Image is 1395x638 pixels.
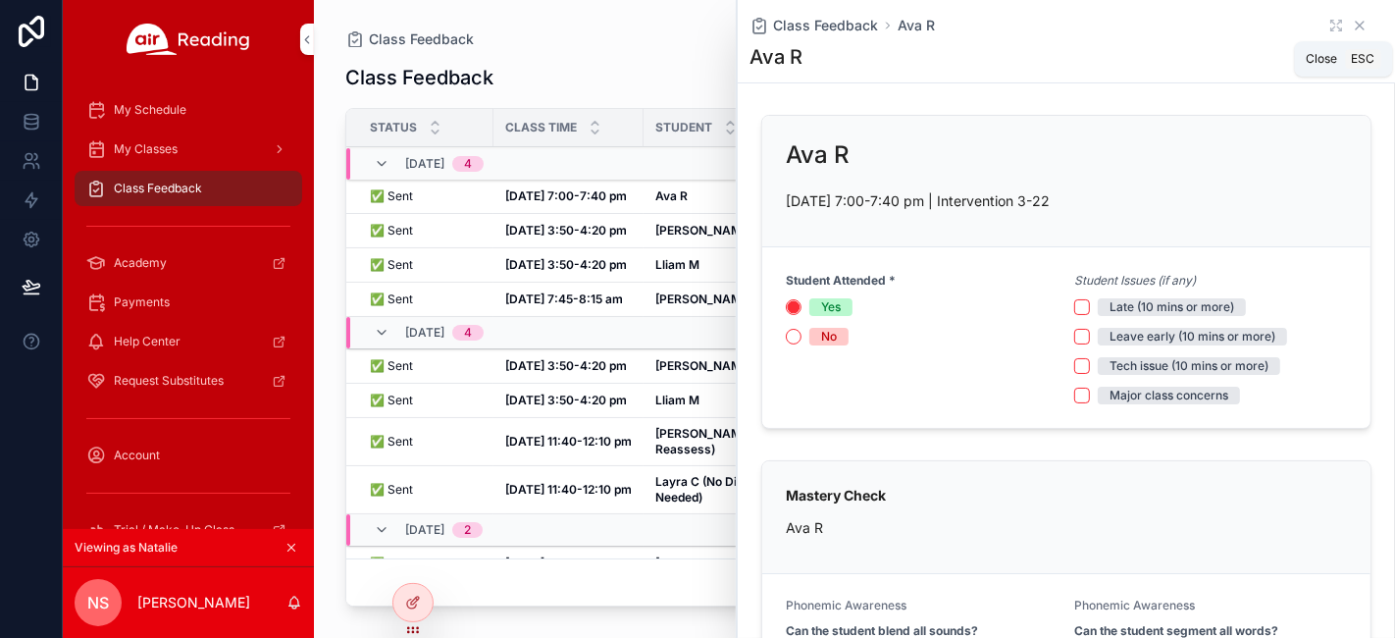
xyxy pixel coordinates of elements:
[75,245,302,281] a: Academy
[1110,387,1228,404] div: Major class concerns
[114,294,170,310] span: Payments
[345,29,474,49] a: Class Feedback
[114,522,234,538] span: Trial / Make-Up Class
[505,358,627,373] strong: [DATE] 3:50-4:20 pm
[505,120,577,135] span: Class Time
[505,482,632,497] strong: [DATE] 11:40-12:10 pm
[655,393,795,408] a: Lliam M
[505,223,632,239] a: [DATE] 3:50-4:20 pm
[655,393,699,407] strong: Lliam M
[75,324,302,359] a: Help Center
[655,556,795,571] a: [PERSON_NAME]
[137,593,250,612] p: [PERSON_NAME]
[749,43,802,71] h1: Ava R
[370,358,413,374] span: ✅ Sent
[87,591,109,614] span: NS
[1110,328,1275,346] div: Leave early (10 mins or more)
[505,257,627,272] strong: [DATE] 3:50-4:20 pm
[655,120,712,135] span: Student
[821,328,837,346] div: No
[505,434,632,449] strong: [DATE] 11:40-12:10 pm
[1110,357,1268,375] div: Tech issue (10 mins or more)
[749,16,878,35] a: Class Feedback
[345,64,493,91] h1: Class Feedback
[773,16,878,35] span: Class Feedback
[655,223,752,238] strong: [PERSON_NAME]
[655,358,752,373] strong: [PERSON_NAME]
[370,556,482,571] a: ✅ Sent
[370,358,482,374] a: ✅ Sent
[1074,273,1196,289] em: Student Issues (if any)
[75,132,302,167] a: My Classes
[786,487,886,504] strong: Mastery Check
[370,257,482,273] a: ✅ Sent
[1074,598,1195,612] span: Phonemic Awareness
[786,273,896,289] strong: Student Attended *
[370,257,413,273] span: ✅ Sent
[127,24,250,55] img: App logo
[114,373,224,389] span: Request Substitutes
[505,223,627,238] strong: [DATE] 3:50-4:20 pm
[370,393,413,408] span: ✅ Sent
[655,474,795,505] a: Layra C (No Diagnostic Needed)
[405,157,444,173] span: [DATE]
[370,434,482,450] a: ✅ Sent
[464,325,472,341] div: 4
[505,393,632,408] a: [DATE] 3:50-4:20 pm
[464,157,472,173] div: 4
[369,29,474,49] span: Class Feedback
[370,393,482,408] a: ✅ Sent
[1110,298,1234,316] div: Late (10 mins or more)
[655,257,795,273] a: Lliam M
[786,517,1347,538] p: Ava R
[370,482,413,498] span: ✅ Sent
[370,188,413,204] span: ✅ Sent
[786,190,1347,211] p: [DATE] 7:00-7:40 pm | Intervention 3-22
[505,556,632,571] a: [DATE] 3:50-4:20 pm
[655,223,795,239] a: [PERSON_NAME]
[114,181,202,196] span: Class Feedback
[114,334,181,349] span: Help Center
[655,292,795,307] a: [PERSON_NAME]
[655,292,752,306] strong: [PERSON_NAME]
[655,556,752,570] strong: [PERSON_NAME]
[405,522,444,538] span: [DATE]
[114,102,186,118] span: My Schedule
[505,482,632,498] a: [DATE] 11:40-12:10 pm
[898,16,935,35] a: Ava R
[75,540,178,556] span: Viewing as Natalie
[655,426,795,457] a: [PERSON_NAME] (Need Reassess)
[505,188,632,204] a: [DATE] 7:00-7:40 pm
[75,512,302,548] a: Trial / Make-Up Class
[505,188,627,203] strong: [DATE] 7:00-7:40 pm
[505,292,623,306] strong: [DATE] 7:45-8:15 am
[405,325,444,341] span: [DATE]
[1307,51,1338,67] span: Close
[75,285,302,320] a: Payments
[505,358,632,374] a: [DATE] 3:50-4:20 pm
[370,556,413,571] span: ✅ Sent
[75,363,302,399] a: Request Substitutes
[63,79,314,529] div: scrollable content
[505,393,627,407] strong: [DATE] 3:50-4:20 pm
[655,257,699,272] strong: Lliam M
[370,292,413,307] span: ✅ Sent
[114,255,167,271] span: Academy
[786,598,906,612] span: Phonemic Awareness
[370,120,417,135] span: Status
[655,358,795,374] a: [PERSON_NAME]
[370,188,482,204] a: ✅ Sent
[370,292,482,307] a: ✅ Sent
[1348,51,1379,67] span: Esc
[75,92,302,128] a: My Schedule
[505,434,632,450] a: [DATE] 11:40-12:10 pm
[786,139,850,171] h2: Ava R
[655,188,795,204] a: Ava R
[464,522,471,538] div: 2
[655,474,789,505] strong: Layra C (No Diagnostic Needed)
[114,141,178,157] span: My Classes
[655,188,688,203] strong: Ava R
[655,426,792,456] strong: [PERSON_NAME] (Need Reassess)
[75,438,302,473] a: Account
